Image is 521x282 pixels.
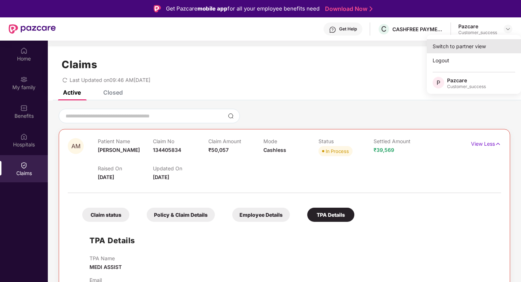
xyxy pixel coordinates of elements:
[82,208,129,222] div: Claim status
[307,208,354,222] div: TPA Details
[98,174,114,180] span: [DATE]
[62,77,67,83] span: redo
[20,76,28,83] img: svg+xml;base64,PHN2ZyB3aWR0aD0iMjAiIGhlaWdodD0iMjAiIHZpZXdCb3g9IjAgMCAyMCAyMCIgZmlsbD0ibm9uZSIgeG...
[374,138,429,144] p: Settled Amount
[197,5,228,12] strong: mobile app
[62,58,97,71] h1: Claims
[505,26,511,32] img: svg+xml;base64,PHN2ZyBpZD0iRHJvcGRvd24tMzJ4MzIiIHhtbG5zPSJodHRwOi8vd3d3LnczLm9yZy8yMDAwL3N2ZyIgd2...
[208,138,263,144] p: Claim Amount
[228,113,234,119] img: svg+xml;base64,PHN2ZyBpZD0iU2VhcmNoLTMyeDMyIiB4bWxucz0iaHR0cDovL3d3dy53My5vcmcvMjAwMC9zdmciIHdpZH...
[147,208,215,222] div: Policy & Claim Details
[263,138,318,144] p: Mode
[447,84,486,90] div: Customer_success
[20,162,28,169] img: svg+xml;base64,PHN2ZyBpZD0iQ2xhaW0iIHhtbG5zPSJodHRwOi8vd3d3LnczLm9yZy8yMDAwL3N2ZyIgd2lkdGg9IjIwIi...
[263,147,286,153] span: Cashless
[89,255,122,261] p: TPA Name
[9,24,56,34] img: New Pazcare Logo
[427,53,521,67] div: Logout
[374,147,394,153] span: ₹39,569
[20,104,28,112] img: svg+xml;base64,PHN2ZyBpZD0iQmVuZWZpdHMiIHhtbG5zPSJodHRwOi8vd3d3LnczLm9yZy8yMDAwL3N2ZyIgd2lkdGg9Ij...
[208,147,229,153] span: ₹50,057
[232,208,290,222] div: Employee Details
[458,23,497,30] div: Pazcare
[447,77,486,84] div: Pazcare
[325,5,370,13] a: Download Now
[153,174,169,180] span: [DATE]
[63,89,81,96] div: Active
[318,138,374,144] p: Status
[153,147,181,153] span: 134405834
[381,25,387,33] span: C
[154,5,161,12] img: Logo
[329,26,336,33] img: svg+xml;base64,PHN2ZyBpZD0iSGVscC0zMngzMiIgeG1sbnM9Imh0dHA6Ly93d3cudzMub3JnLzIwMDAvc3ZnIiB3aWR0aD...
[98,165,153,171] p: Raised On
[20,47,28,54] img: svg+xml;base64,PHN2ZyBpZD0iSG9tZSIgeG1sbnM9Imh0dHA6Ly93d3cudzMub3JnLzIwMDAvc3ZnIiB3aWR0aD0iMjAiIG...
[153,138,208,144] p: Claim No
[326,148,349,155] div: In Process
[98,138,153,144] p: Patient Name
[427,39,521,53] div: Switch to partner view
[437,78,440,87] span: P
[89,264,122,270] span: MEDI ASSIST
[20,133,28,140] img: svg+xml;base64,PHN2ZyBpZD0iSG9zcGl0YWxzIiB4bWxucz0iaHR0cDovL3d3dy53My5vcmcvMjAwMC9zdmciIHdpZHRoPS...
[70,77,150,83] span: Last Updated on 09:46 AM[DATE]
[153,165,208,171] p: Updated On
[471,138,501,148] p: View Less
[71,143,80,149] span: AM
[458,30,497,36] div: Customer_success
[103,89,123,96] div: Closed
[495,140,501,148] img: svg+xml;base64,PHN2ZyB4bWxucz0iaHR0cDovL3d3dy53My5vcmcvMjAwMC9zdmciIHdpZHRoPSIxNyIgaGVpZ2h0PSIxNy...
[98,147,140,153] span: [PERSON_NAME]
[166,4,320,13] div: Get Pazcare for all your employee benefits need
[89,235,135,246] h1: TPA Details
[370,5,372,13] img: Stroke
[339,26,357,32] div: Get Help
[392,26,443,33] div: CASHFREE PAYMENTS INDIA PVT. LTD.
